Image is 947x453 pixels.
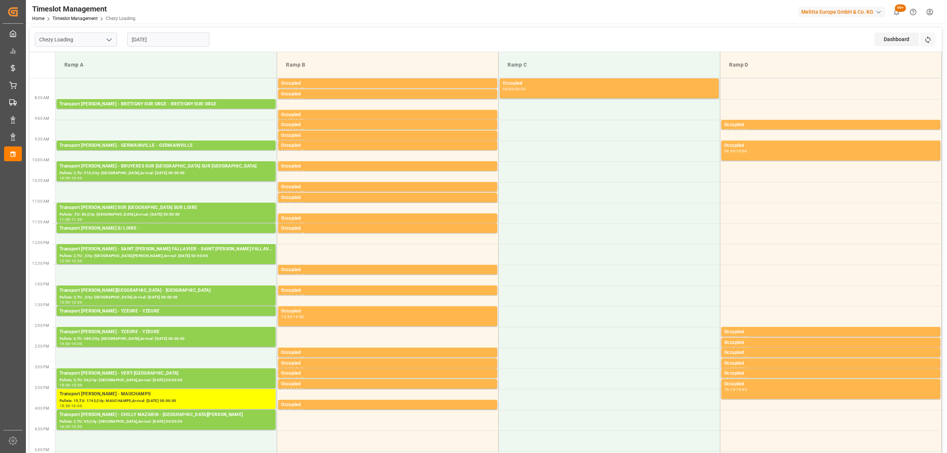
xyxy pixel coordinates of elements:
div: 14:00 [60,342,70,345]
button: Help Center [905,4,921,20]
span: 9:00 AM [35,116,49,121]
div: - [292,98,293,101]
div: 09:00 [724,129,735,132]
div: - [292,222,293,226]
div: Occupied [281,401,494,409]
span: 8:30 AM [35,96,49,100]
div: Occupied [724,370,937,377]
div: 16:30 [71,425,82,428]
div: - [292,149,293,153]
div: Occupied [281,194,494,202]
div: Pallets: ,TU: 80,City: [GEOGRAPHIC_DATA],Arrival: [DATE] 00:00:00 [60,212,273,218]
div: 08:00 [503,87,513,91]
div: 11:45 [293,232,304,236]
div: 14:15 [724,346,735,350]
div: 11:15 [281,222,292,226]
div: 10:30 [281,191,292,194]
div: 15:15 [724,388,735,391]
div: Occupied [724,339,937,346]
div: 09:15 [293,129,304,132]
input: Type to search/select [35,33,117,47]
div: - [292,294,293,298]
div: 09:15 [281,139,292,143]
div: 15:00 [60,383,70,387]
div: Occupied [281,266,494,274]
div: Occupied [281,215,494,222]
div: 16:00 [293,409,304,412]
div: - [735,377,736,381]
span: 11:30 AM [32,220,49,224]
div: Occupied [281,132,494,139]
div: 14:45 [724,367,735,371]
div: 11:30 [71,218,82,221]
div: Occupied [281,360,494,367]
div: 14:30 [724,356,735,360]
div: 15:30 [71,383,82,387]
div: 09:00 [293,119,304,122]
div: Occupied [281,287,494,294]
div: Occupied [281,183,494,191]
div: 15:15 [281,388,292,391]
div: 15:00 [293,367,304,371]
div: - [70,259,71,263]
div: Occupied [281,163,494,170]
div: Occupied [281,308,494,315]
div: 09:00 [281,129,292,132]
div: Transport [PERSON_NAME] - SAINT [PERSON_NAME] FALLAVIER - SAINT [PERSON_NAME] FALLAVIER [60,246,273,253]
div: - [70,301,71,304]
div: Pallets: 1,TU: ,City: [GEOGRAPHIC_DATA],Arrival: [DATE] 00:00:00 [60,108,273,114]
div: Occupied [724,360,937,367]
div: 10:00 [281,170,292,173]
span: 3:30 PM [35,386,49,390]
div: 13:15 [293,294,304,298]
div: 08:15 [293,87,304,91]
a: Home [32,16,44,21]
div: 11:00 [60,218,70,221]
div: - [292,367,293,371]
div: Pallets: 2,TU: 516,City: [GEOGRAPHIC_DATA],Arrival: [DATE] 00:00:00 [60,170,273,176]
div: Occupied [724,142,937,149]
div: - [292,191,293,194]
div: 12:00 [60,259,70,263]
div: 11:30 [293,222,304,226]
div: 08:30 [293,98,304,101]
div: Occupied [724,381,937,388]
div: Pallets: 2,TU: 95,City: [GEOGRAPHIC_DATA],Arrival: [DATE] 00:00:00 [60,419,273,425]
div: - [292,315,293,318]
div: 15:30 [60,404,70,408]
div: 10:30 [71,176,82,180]
div: Timeslot Management [32,3,135,14]
div: 15:30 [293,388,304,391]
div: 11:30 [281,232,292,236]
div: - [292,356,293,360]
div: 14:00 [724,336,735,339]
div: Occupied [281,111,494,119]
div: Transport [PERSON_NAME] - YZEURE - YZEURE [60,308,273,315]
span: 12:30 PM [32,261,49,266]
div: - [735,367,736,371]
div: - [70,218,71,221]
div: Pallets: 15,TU: 1743,City: MAUCHAMPS,Arrival: [DATE] 00:00:00 [60,398,273,404]
div: 15:15 [736,377,747,381]
div: Occupied [281,381,494,388]
div: 11:00 [293,202,304,205]
div: 16:00 [71,404,82,408]
span: 1:30 PM [35,303,49,307]
span: 3:00 PM [35,365,49,369]
div: Ramp C [505,58,714,72]
div: 12:30 [71,259,82,263]
div: - [70,342,71,345]
div: - [735,356,736,360]
span: 10:00 AM [32,158,49,162]
div: 14:45 [736,356,747,360]
div: 08:00 [281,87,292,91]
div: 14:15 [736,336,747,339]
span: 2:00 PM [35,324,49,328]
div: Ramp B [283,58,492,72]
div: - [735,149,736,153]
div: Ramp A [61,58,271,72]
div: Transport [PERSON_NAME] - VERT-[GEOGRAPHIC_DATA] [60,370,273,377]
div: Dashboard [874,33,919,46]
div: Melitta Europa GmbH & Co. KG [798,7,885,17]
span: 2:30 PM [35,344,49,348]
